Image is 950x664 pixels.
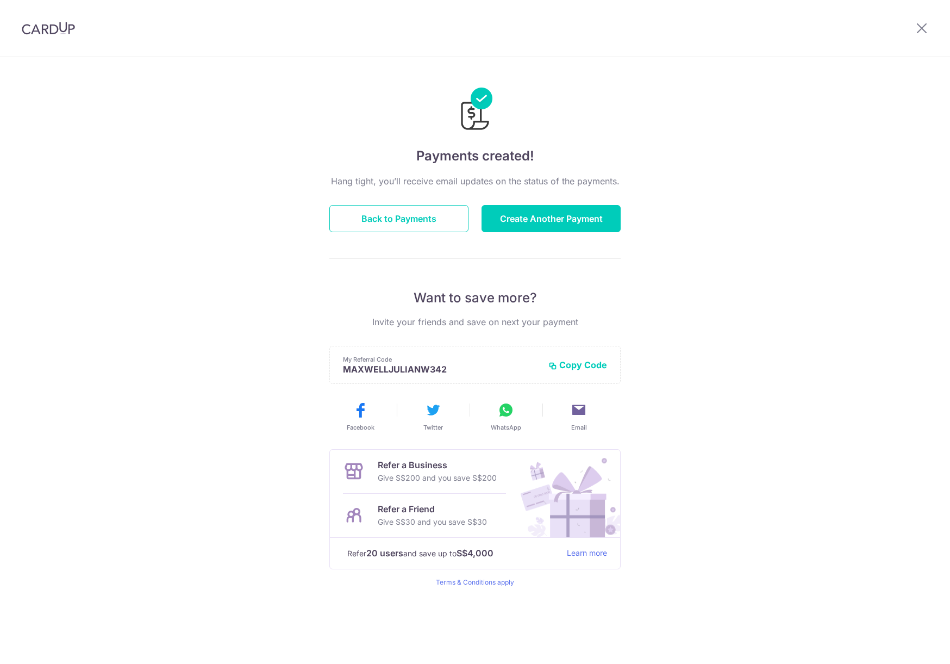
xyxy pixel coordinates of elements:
[343,364,540,375] p: MAXWELLJULIANW342
[378,516,487,529] p: Give S$30 and you save S$30
[482,205,621,232] button: Create Another Payment
[571,423,587,432] span: Email
[378,458,497,471] p: Refer a Business
[329,146,621,166] h4: Payments created!
[347,547,558,560] p: Refer and save up to
[22,22,75,35] img: CardUp
[458,88,492,133] img: Payments
[401,401,465,432] button: Twitter
[436,578,514,586] a: Terms & Conditions apply
[329,175,621,188] p: Hang tight, you’ll receive email updates on the status of the payments.
[329,289,621,307] p: Want to save more?
[547,401,611,432] button: Email
[329,315,621,328] p: Invite your friends and save on next your payment
[510,450,620,537] img: Refer
[567,547,607,560] a: Learn more
[378,471,497,485] p: Give S$200 and you save S$200
[343,355,540,364] p: My Referral Code
[423,423,443,432] span: Twitter
[378,502,487,516] p: Refer a Friend
[491,423,521,432] span: WhatsApp
[347,423,374,432] span: Facebook
[457,547,493,560] strong: S$4,000
[329,205,468,232] button: Back to Payments
[366,547,403,560] strong: 20 users
[548,359,607,370] button: Copy Code
[328,401,392,432] button: Facebook
[474,401,538,432] button: WhatsApp
[880,631,939,659] iframe: Opens a widget where you can find more information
